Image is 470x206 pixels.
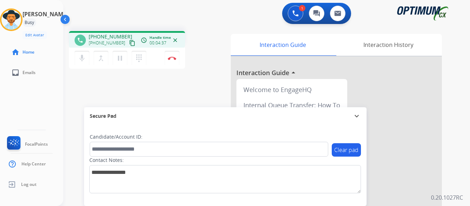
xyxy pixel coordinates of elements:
[89,157,124,164] label: Contact Notes:
[6,136,48,152] a: FocalPoints
[231,34,335,56] div: Interaction Guide
[135,54,143,62] mat-icon: dialpad
[150,35,171,40] span: Handle time
[239,97,344,113] div: Internal Queue Transfer: How To
[89,33,132,40] span: [PHONE_NUMBER]
[150,40,166,46] span: 00:04:37
[21,161,46,167] span: Help Center
[129,40,135,46] mat-icon: content_copy
[23,49,34,55] span: Home
[77,37,83,43] mat-icon: phone
[78,54,86,62] mat-icon: mic
[1,10,21,30] img: avatar
[431,193,463,202] p: 0.20.1027RC
[239,82,344,97] div: Welcome to EngageHQ
[352,112,361,120] mat-icon: expand_more
[23,18,36,27] div: Busy
[168,56,176,60] img: control
[90,113,116,120] span: Secure Pad
[21,182,37,187] span: Log out
[141,37,147,43] mat-icon: access_time
[116,54,124,62] mat-icon: pause
[90,133,142,140] label: Candidate/Account ID:
[25,141,48,147] span: FocalPoints
[97,54,105,62] mat-icon: merge_type
[11,48,20,56] mat-icon: home
[23,70,36,75] span: Emails
[23,31,47,39] button: Edit Avatar
[299,5,305,11] div: 1
[23,10,68,18] h3: [PERSON_NAME]
[335,34,442,56] div: Interaction History
[11,68,20,77] mat-icon: inbox
[332,143,361,157] button: Clear pad
[172,37,178,43] mat-icon: close
[89,40,125,46] span: [PHONE_NUMBER]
